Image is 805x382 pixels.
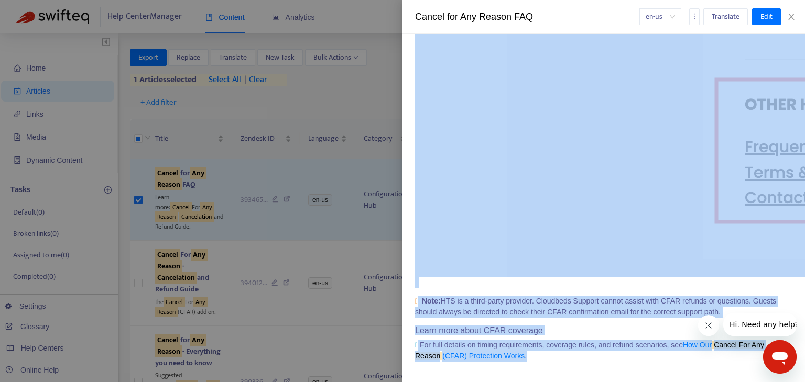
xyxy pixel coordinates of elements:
[422,297,441,305] strong: Note:
[689,8,700,25] button: more
[763,340,797,374] iframe: Botón para iniciar la ventana de mensajería
[787,13,796,21] span: close
[415,296,792,318] p: HTS is a third-party provider. Cloudbeds Support cannot assist with CFAR refunds or questions. Gu...
[415,340,792,362] p: For full details on timing requirements, coverage rules, and refund scenarios, see .
[752,8,781,25] button: Edit
[415,10,639,24] div: Cancel for Any Reason FAQ
[698,315,719,336] iframe: Cerrar mensaje
[784,12,799,22] button: Close
[646,9,675,25] span: en-us
[760,11,773,23] span: Edit
[703,8,748,25] button: Translate
[723,313,797,336] iframe: Mensaje de la compañía
[6,7,75,16] span: Hi. Need any help?
[712,11,739,23] span: Translate
[415,325,792,335] h4: Learn more about CFAR coverage
[691,13,698,20] span: more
